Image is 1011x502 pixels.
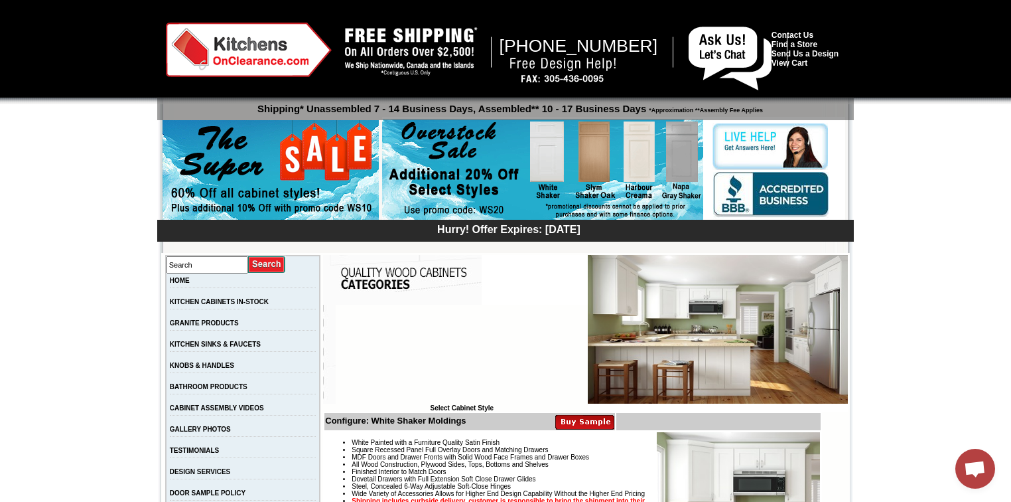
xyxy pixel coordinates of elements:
[352,475,819,483] li: Dovetail Drawers with Full Extension Soft Close Drawer Glides
[772,58,807,68] a: View Cart
[352,461,819,468] li: All Wood Construction, Plywood Sides, Tops, Bottoms and Shelves
[170,426,231,433] a: GALLERY PHOTOS
[352,439,819,446] li: White Painted with a Furniture Quality Satin Finish
[170,447,219,454] a: TESTIMONIALS
[325,416,466,426] b: Configure: White Shaker Moldings
[170,468,231,475] a: DESIGN SERVICES
[166,23,332,77] img: Kitchens on Clearance Logo
[170,362,234,369] a: KNOBS & HANDLES
[170,383,247,390] a: BATHROOM PRODUCTS
[646,104,763,114] span: *Approximation **Assembly Fee Applies
[164,222,854,236] div: Hurry! Offer Expires: [DATE]
[170,341,261,348] a: KITCHEN SINKS & FAUCETS
[170,489,245,497] a: DOOR SAMPLE POLICY
[772,49,839,58] a: Send Us a Design
[772,40,817,49] a: Find a Store
[772,31,813,40] a: Contact Us
[170,319,239,327] a: GRANITE PRODUCTS
[248,256,286,274] input: Submit
[170,404,264,412] a: CABINET ASSEMBLY VIDEOS
[352,483,819,490] li: Steel, Concealed 6-Way Adjustable Soft-Close Hinges
[164,97,854,114] p: Shipping* Unassembled 7 - 14 Business Days, Assembled** 10 - 17 Business Days
[588,255,848,404] img: White Shaker
[170,298,269,305] a: KITCHEN CABINETS IN-STOCK
[352,454,819,461] li: MDF Doors and Drawer Fronts with Solid Wood Face Frames and Drawer Boxes
[430,404,494,412] b: Select Cabinet Style
[352,446,819,454] li: Square Recessed Panel Full Overlay Doors and Matching Drawers
[352,490,819,497] li: Wide Variety of Accessories Allows for Higher End Design Capability Without the Higher End Pricing
[955,449,995,489] div: Open chat
[500,36,658,56] span: [PHONE_NUMBER]
[170,277,190,284] a: HOME
[336,305,588,404] iframe: Browser incompatible
[352,468,819,475] li: Finished Interior to Match Doors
